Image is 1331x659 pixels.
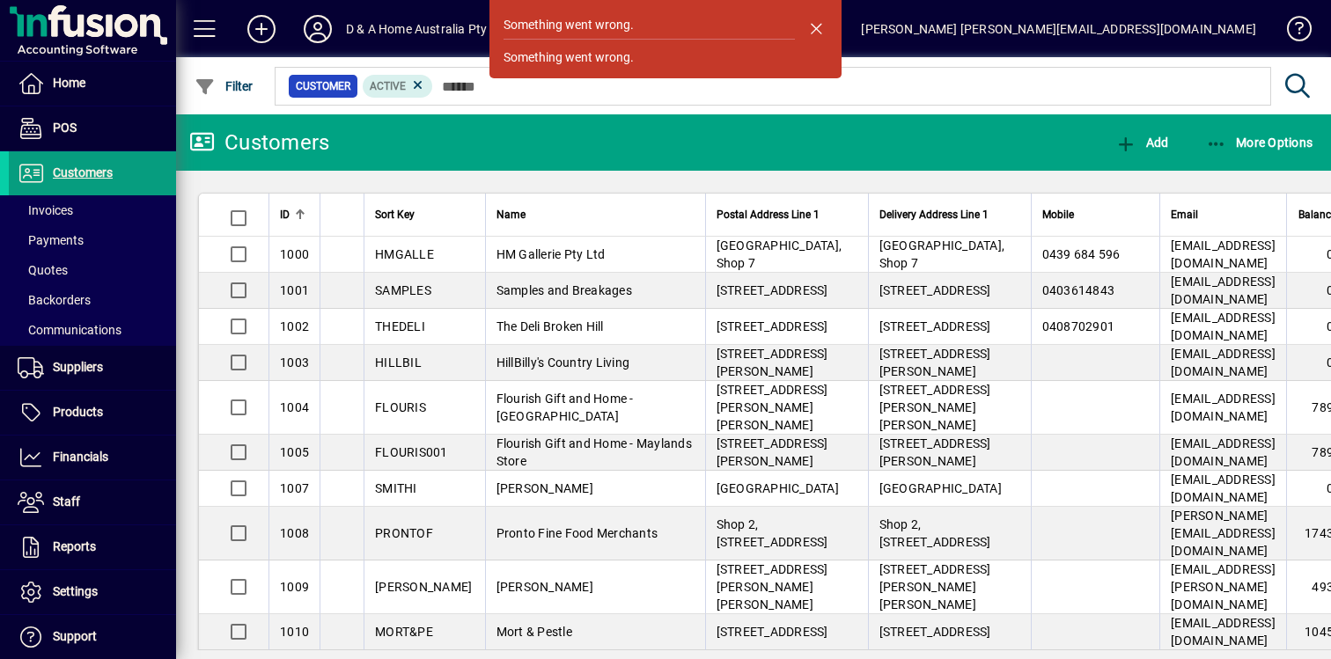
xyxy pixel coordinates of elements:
span: THEDELI [375,319,425,333]
span: [PERSON_NAME] [496,481,593,495]
span: 0403614843 [1042,283,1115,297]
span: [EMAIL_ADDRESS][DOMAIN_NAME] [1171,392,1276,423]
span: PRONTOF [375,526,433,540]
span: Products [53,405,103,419]
span: MORT&PE [375,625,433,639]
span: [STREET_ADDRESS][PERSON_NAME][PERSON_NAME] [717,562,828,611]
span: Active [370,80,406,92]
span: Reports [53,539,96,553]
span: Home [53,76,85,90]
span: Suppliers [53,360,103,374]
a: Payments [9,225,176,255]
span: Pronto Fine Food Merchants [496,526,658,540]
span: [EMAIL_ADDRESS][DOMAIN_NAME] [1171,472,1276,504]
button: More Options [1202,127,1318,158]
span: 1008 [280,526,309,540]
span: Backorders [18,293,91,307]
div: Email [1171,205,1276,224]
a: Communications [9,315,176,345]
span: 1001 [280,283,309,297]
span: [STREET_ADDRESS][PERSON_NAME][PERSON_NAME] [879,562,991,611]
span: Payments [18,233,84,247]
span: Name [496,205,526,224]
span: [GEOGRAPHIC_DATA] [717,481,839,495]
div: Mobile [1042,205,1150,224]
span: Support [53,629,97,643]
span: 1003 [280,355,309,370]
span: HMGALLE [375,247,434,261]
span: [STREET_ADDRESS] [879,283,991,297]
span: 1009 [280,580,309,594]
span: 1000 [280,247,309,261]
span: Settings [53,584,98,598]
span: [STREET_ADDRESS][PERSON_NAME][PERSON_NAME] [879,383,991,432]
span: Mort & Pestle [496,625,572,639]
span: [STREET_ADDRESS] [879,319,991,333]
div: Name [496,205,695,224]
span: [STREET_ADDRESS] [879,625,991,639]
span: Shop 2, [STREET_ADDRESS] [717,517,828,549]
span: FLOURIS [375,400,426,414]
span: Staff [53,494,80,509]
span: [STREET_ADDRESS][PERSON_NAME] [717,436,828,468]
span: 1002 [280,319,309,333]
a: Invoices [9,195,176,225]
span: Email [1171,205,1198,224]
span: [GEOGRAPHIC_DATA] [879,481,1002,495]
span: Quotes [18,263,68,277]
button: Add [233,13,290,45]
div: Customers [189,128,329,157]
button: Profile [290,13,346,45]
a: Products [9,391,176,435]
span: 1007 [280,481,309,495]
span: [EMAIL_ADDRESS][DOMAIN_NAME] [1171,616,1276,648]
span: [EMAIL_ADDRESS][DOMAIN_NAME] [1171,275,1276,306]
span: More Options [1206,135,1313,150]
a: Backorders [9,285,176,315]
span: [PERSON_NAME][EMAIL_ADDRESS][DOMAIN_NAME] [1171,509,1276,558]
span: Filter [195,79,254,93]
span: [EMAIL_ADDRESS][PERSON_NAME][DOMAIN_NAME] [1171,562,1276,611]
a: Settings [9,570,176,614]
span: Flourish Gift and Home - [GEOGRAPHIC_DATA] [496,392,634,423]
span: 0439 684 596 [1042,247,1121,261]
div: D & A Home Australia Pty Ltd [346,15,509,43]
span: Customers [53,165,113,179]
span: [STREET_ADDRESS][PERSON_NAME] [717,347,828,378]
span: Mobile [1042,205,1074,224]
span: HM Gallerie Pty Ltd [496,247,606,261]
span: Communications [18,323,121,337]
span: [STREET_ADDRESS] [717,625,828,639]
a: Knowledge Base [1274,4,1309,61]
span: ID [280,205,290,224]
button: Add [1111,127,1173,158]
a: Home [9,62,176,106]
span: SAMPLES [375,283,431,297]
span: Add [1115,135,1168,150]
span: HILLBIL [375,355,422,370]
span: [STREET_ADDRESS][PERSON_NAME] [879,436,991,468]
span: Postal Address Line 1 [717,205,820,224]
a: Suppliers [9,346,176,390]
span: 1010 [280,625,309,639]
span: HillBilly's Country Living [496,355,630,370]
a: Quotes [9,255,176,285]
span: Shop 2, [STREET_ADDRESS] [879,517,991,549]
span: [PERSON_NAME] [496,580,593,594]
span: The Deli Broken Hill [496,319,604,333]
span: [EMAIL_ADDRESS][DOMAIN_NAME] [1171,238,1276,270]
span: [STREET_ADDRESS][PERSON_NAME][PERSON_NAME] [717,383,828,432]
span: POS [53,121,77,135]
span: Flourish Gift and Home - Maylands Store [496,436,692,468]
span: FLOURIS001 [375,445,448,459]
span: [GEOGRAPHIC_DATA], Shop 7 [879,238,1005,270]
span: 1004 [280,400,309,414]
span: Invoices [18,203,73,217]
span: [PERSON_NAME] [375,580,472,594]
span: Delivery Address Line 1 [879,205,989,224]
span: Customer [296,77,350,95]
span: Sort Key [375,205,415,224]
div: ID [280,205,309,224]
span: 0408702901 [1042,319,1115,333]
span: [STREET_ADDRESS] [717,283,828,297]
